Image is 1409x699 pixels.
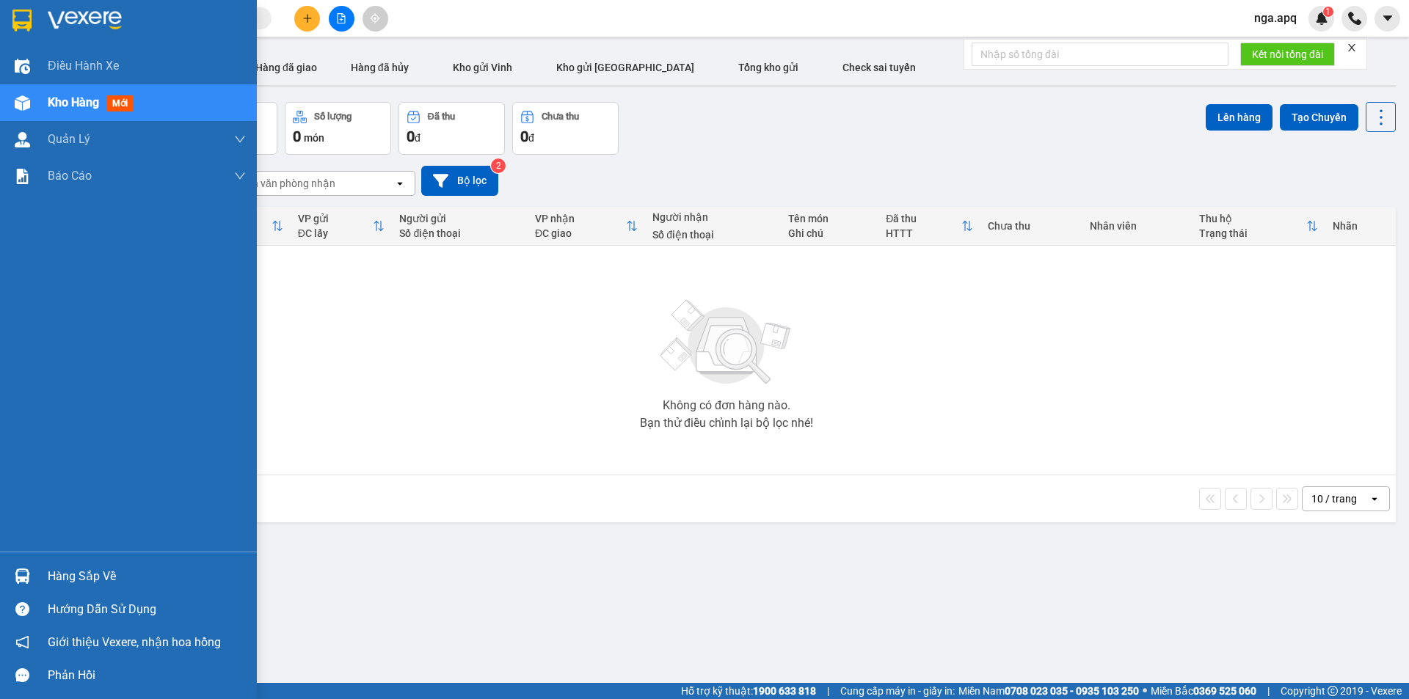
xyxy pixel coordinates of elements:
span: Miền Bắc [1151,683,1256,699]
span: caret-down [1381,12,1394,25]
div: Chọn văn phòng nhận [234,176,335,191]
div: Không có đơn hàng nào. [663,400,790,411]
div: Ghi chú [788,227,871,239]
img: icon-new-feature [1315,12,1328,25]
img: svg+xml;base64,PHN2ZyBjbGFzcz0ibGlzdC1wbHVnX19zdmciIHhtbG5zPSJodHRwOi8vd3d3LnczLm9yZy8yMDAwL3N2Zy... [653,291,800,394]
div: Tên món [788,213,871,224]
span: Giới thiệu Vexere, nhận hoa hồng [48,633,221,651]
div: Người nhận [652,211,773,223]
svg: open [1369,493,1380,505]
span: plus [302,13,313,23]
span: copyright [1328,686,1338,696]
div: VP nhận [535,213,626,224]
span: Kho gửi [GEOGRAPHIC_DATA] [556,62,694,73]
span: Hỗ trợ kỹ thuật: [681,683,816,699]
span: 1 [1325,7,1330,17]
span: close [1347,43,1357,53]
span: Điều hành xe [48,56,119,75]
div: Số điện thoại [399,227,520,239]
th: Toggle SortBy [291,207,393,246]
button: plus [294,6,320,32]
div: Số lượng [314,111,352,122]
div: Nhãn [1333,220,1388,232]
button: Số lượng0món [285,102,391,155]
button: Đã thu0đ [398,102,505,155]
span: aim [370,13,380,23]
div: Đã thu [428,111,455,122]
span: đ [415,132,420,144]
span: Cung cấp máy in - giấy in: [840,683,955,699]
button: aim [363,6,388,32]
th: Toggle SortBy [528,207,645,246]
div: Bạn thử điều chỉnh lại bộ lọc nhé! [640,417,813,429]
img: warehouse-icon [15,568,30,584]
img: solution-icon [15,169,30,184]
span: món [304,132,324,144]
div: Số điện thoại [652,229,773,241]
button: caret-down [1375,6,1400,32]
div: Nhân viên [1090,220,1184,232]
span: ⚪️ [1143,688,1147,694]
sup: 1 [1323,7,1333,17]
span: Báo cáo [48,166,92,185]
span: question-circle [15,602,29,616]
span: down [234,133,246,145]
svg: open [394,178,406,189]
span: Kho gửi Vinh [453,62,512,73]
div: ĐC giao [535,227,626,239]
strong: 0708 023 035 - 0935 103 250 [1005,685,1139,697]
button: Lên hàng [1206,104,1273,131]
strong: 1900 633 818 [753,685,816,697]
button: Chưa thu0đ [512,102,619,155]
img: logo-vxr [12,10,32,32]
div: Hàng sắp về [48,566,246,588]
button: Kết nối tổng đài [1240,43,1335,66]
span: | [827,683,829,699]
div: ĐC lấy [298,227,374,239]
div: Người gửi [399,213,520,224]
div: Phản hồi [48,665,246,687]
th: Toggle SortBy [1192,207,1325,246]
div: Trạng thái [1199,227,1306,239]
img: warehouse-icon [15,132,30,147]
span: Tổng kho gửi [738,62,798,73]
span: | [1267,683,1270,699]
button: file-add [329,6,354,32]
span: Kho hàng [48,95,99,109]
div: VP gửi [298,213,374,224]
th: Toggle SortBy [878,207,980,246]
span: 0 [407,128,415,145]
span: mới [106,95,134,111]
div: Thu hộ [1199,213,1306,224]
span: notification [15,635,29,649]
span: file-add [336,13,346,23]
div: Hướng dẫn sử dụng [48,599,246,621]
span: Kết nối tổng đài [1252,46,1323,62]
img: phone-icon [1348,12,1361,25]
span: nga.apq [1242,9,1308,27]
div: HTTT [886,227,961,239]
div: Chưa thu [542,111,579,122]
span: message [15,668,29,682]
button: Tạo Chuyến [1280,104,1358,131]
img: warehouse-icon [15,95,30,111]
button: Hàng đã giao [244,50,329,85]
span: Quản Lý [48,130,90,148]
span: 0 [293,128,301,145]
button: Bộ lọc [421,166,498,196]
span: Miền Nam [958,683,1139,699]
span: đ [528,132,534,144]
div: Chưa thu [988,220,1075,232]
img: warehouse-icon [15,59,30,74]
span: down [234,170,246,182]
div: Đã thu [886,213,961,224]
sup: 2 [491,158,506,173]
span: 0 [520,128,528,145]
input: Nhập số tổng đài [972,43,1228,66]
span: Hàng đã hủy [351,62,409,73]
div: 10 / trang [1311,491,1357,506]
span: Check sai tuyến [842,62,916,73]
strong: 0369 525 060 [1193,685,1256,697]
